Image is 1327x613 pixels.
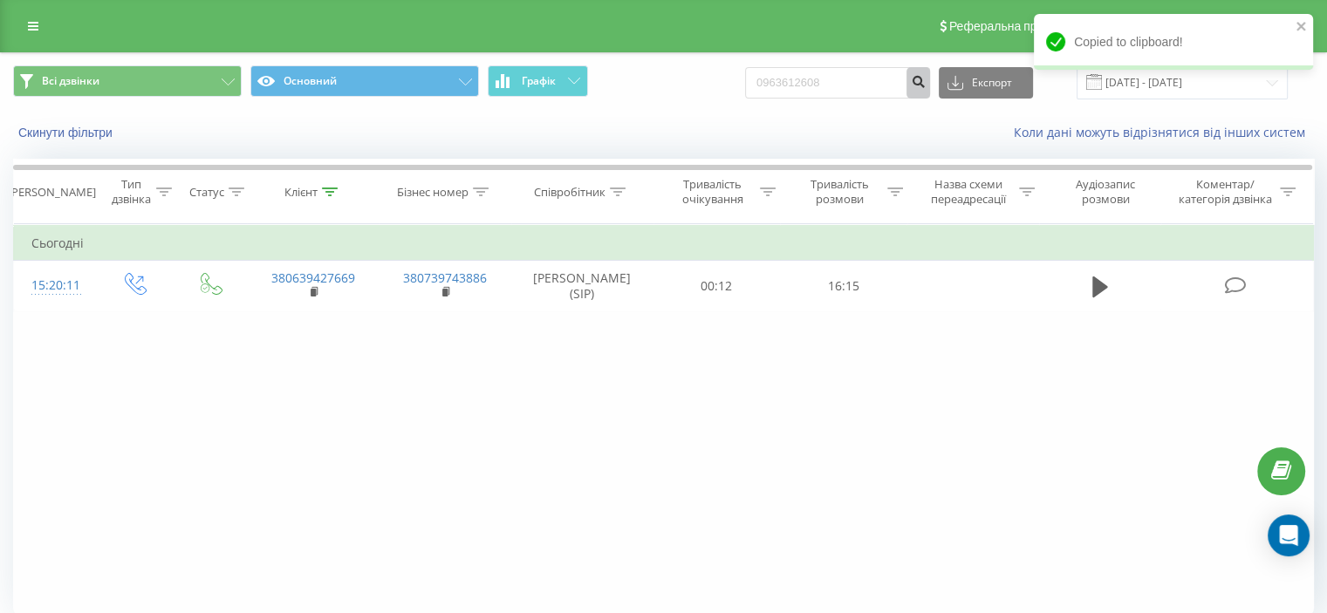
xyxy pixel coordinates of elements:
[14,226,1314,261] td: Сьогодні
[397,185,469,200] div: Бізнес номер
[780,261,906,311] td: 16:15
[949,19,1077,33] span: Реферальна програма
[939,67,1033,99] button: Експорт
[923,177,1015,207] div: Назва схеми переадресації
[745,67,930,99] input: Пошук за номером
[796,177,883,207] div: Тривалість розмови
[250,65,479,97] button: Основний
[110,177,151,207] div: Тип дзвінка
[653,261,780,311] td: 00:12
[669,177,756,207] div: Тривалість очікування
[284,185,318,200] div: Клієнт
[1268,514,1310,556] div: Open Intercom Messenger
[403,269,487,286] a: 380739743886
[522,75,556,87] span: Графік
[1014,124,1314,140] a: Коли дані можуть відрізнятися вiд інших систем
[534,185,605,200] div: Співробітник
[1034,14,1313,70] div: Copied to clipboard!
[271,269,355,286] a: 380639427669
[1055,177,1157,207] div: Аудіозапис розмови
[13,65,242,97] button: Всі дзвінки
[42,74,99,88] span: Всі дзвінки
[8,185,96,200] div: [PERSON_NAME]
[189,185,224,200] div: Статус
[1296,19,1308,36] button: close
[31,269,78,303] div: 15:20:11
[511,261,653,311] td: [PERSON_NAME] (SIP)
[1173,177,1276,207] div: Коментар/категорія дзвінка
[488,65,588,97] button: Графік
[13,125,121,140] button: Скинути фільтри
